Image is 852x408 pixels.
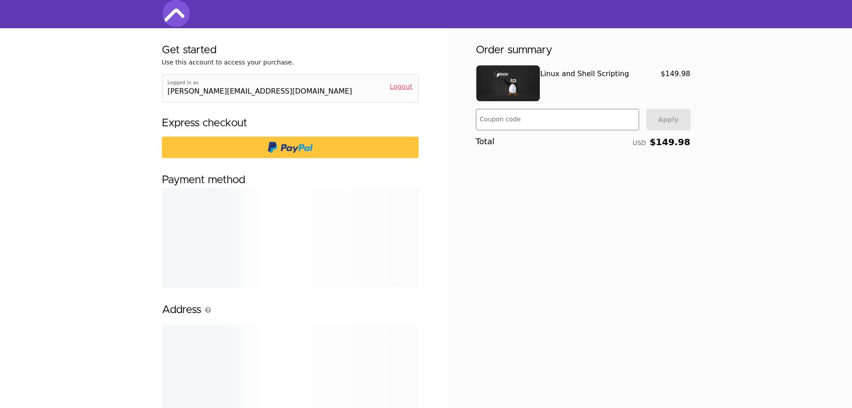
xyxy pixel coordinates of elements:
img: Paypal Logo [268,137,313,158]
input: Coupon code [480,112,633,130]
svg: Loading [162,188,419,265]
div: Total [476,137,633,146]
div: Linux and Shell Scripting [540,69,654,79]
svg: Your address is used to calculate tax based on where you live and ensure compliance with applicab... [205,307,211,313]
div: $149.98 [653,65,690,102]
h4: Get started [162,43,216,58]
img: Product Logo [476,65,540,101]
h4: Order summary [476,43,552,58]
h5: Express checkout [162,117,247,129]
div: Logged in as [168,80,383,86]
button: Pay with PayPal [162,137,419,158]
h4: Address [162,302,211,318]
div: Your address is used to calculate tax based on where you live and ensure compliance with applicab... [201,307,211,313]
div: Use this account to access your purchase. [162,58,403,67]
h4: Payment method [162,172,245,188]
button: Logout [390,80,413,91]
div: $149.98 [632,137,690,146]
span: USD [632,139,646,146]
svg: Loading [162,262,419,288]
div: [PERSON_NAME][EMAIL_ADDRESS][DOMAIN_NAME] [168,86,352,97]
iframe: Secure payment input frame [160,263,420,264]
